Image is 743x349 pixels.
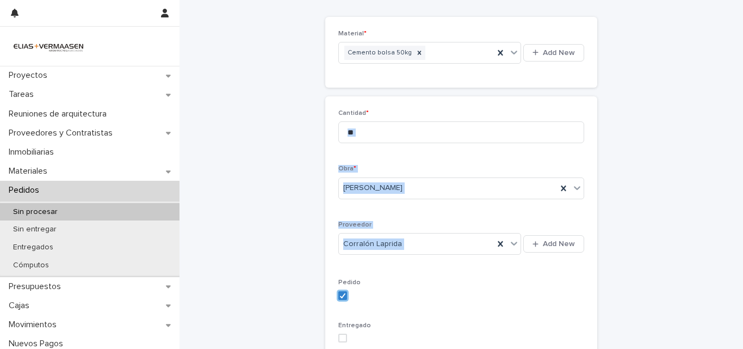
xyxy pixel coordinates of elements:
p: Reuniones de arquitectura [4,109,115,119]
p: Nuevos Pagos [4,339,72,349]
p: Movimientos [4,320,65,330]
span: Pedido [338,279,361,286]
span: Material [338,30,367,37]
p: Materiales [4,166,56,176]
p: Cómputos [4,261,58,270]
span: Cantidad [338,110,369,117]
div: Cemento bolsa 50kg [344,46,413,60]
span: Corralón Laprida [343,238,402,250]
p: Pedidos [4,185,48,195]
p: Sin procesar [4,207,66,217]
span: Entregado [338,322,371,329]
span: [PERSON_NAME] [343,182,403,194]
span: Add New [543,49,575,57]
p: Presupuestos [4,281,70,292]
button: Add New [523,44,584,62]
p: Cajas [4,301,38,311]
span: Add New [543,240,575,248]
p: Proveedores y Contratistas [4,128,121,138]
p: Proyectos [4,70,56,81]
p: Inmobiliarias [4,147,63,157]
button: Add New [523,235,584,253]
span: Obra [338,166,356,172]
p: Tareas [4,89,42,100]
p: Sin entregar [4,225,65,234]
span: Proveedor [338,222,371,228]
p: Entregados [4,243,62,252]
img: HMeL2XKrRby6DNq2BZlM [9,35,88,57]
